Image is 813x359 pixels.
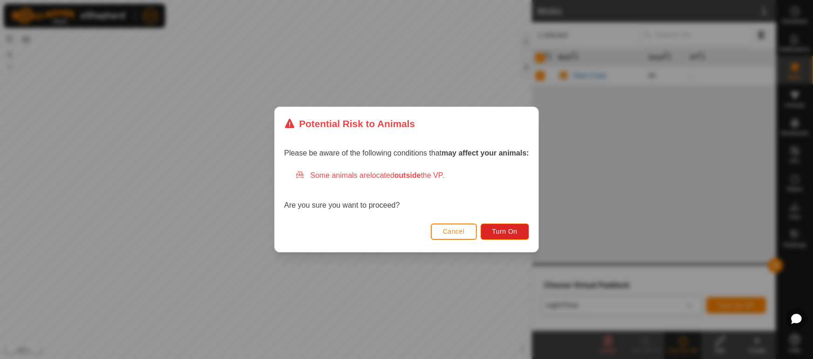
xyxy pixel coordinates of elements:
[431,224,477,240] button: Cancel
[394,171,421,179] strong: outside
[284,116,415,131] div: Potential Risk to Animals
[284,170,529,211] div: Are you sure you want to proceed?
[370,171,444,179] span: located the VP.
[441,149,529,157] strong: may affect your animals:
[284,149,529,157] span: Please be aware of the following conditions that
[492,228,517,235] span: Turn On
[295,170,529,181] div: Some animals are
[481,224,529,240] button: Turn On
[443,228,465,235] span: Cancel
